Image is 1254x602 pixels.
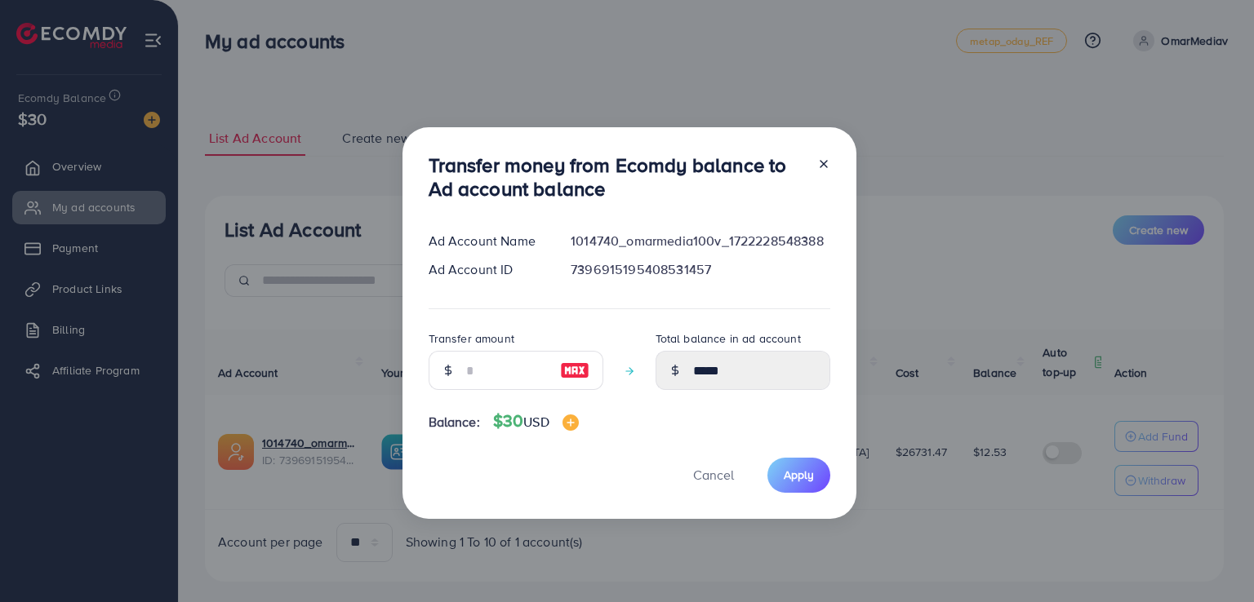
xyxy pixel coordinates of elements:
div: 7396915195408531457 [558,260,843,279]
iframe: Chat [1185,529,1242,590]
img: image [560,361,589,380]
img: image [563,414,579,431]
h3: Transfer money from Ecomdy balance to Ad account balance [429,153,804,201]
div: 1014740_omarmedia100v_1722228548388 [558,232,843,250]
label: Transfer amount [429,330,514,347]
div: Ad Account Name [416,232,558,250]
span: Cancel [693,466,734,484]
h4: $30 [493,411,579,432]
button: Apply [767,458,830,493]
span: Balance: [429,413,480,432]
button: Cancel [673,458,754,493]
span: USD [523,413,549,431]
span: Apply [784,467,814,483]
label: Total balance in ad account [656,330,801,347]
div: Ad Account ID [416,260,558,279]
